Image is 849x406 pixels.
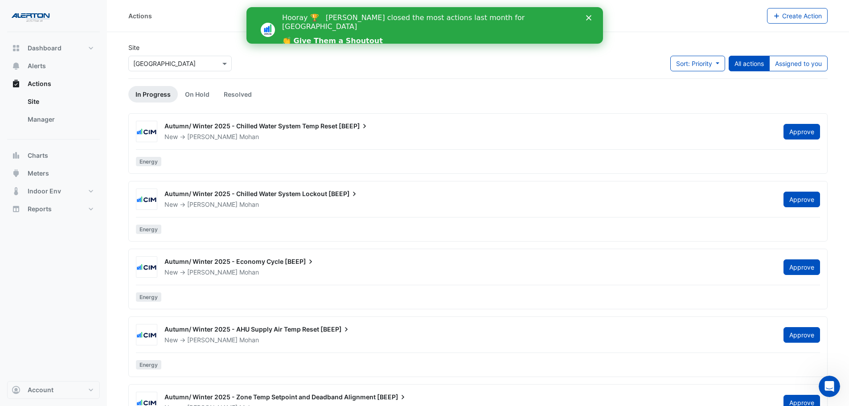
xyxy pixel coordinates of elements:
div: Actions [128,11,152,21]
span: [PERSON_NAME] [187,133,238,140]
span: Actions [28,79,51,88]
span: Create Action [782,12,822,20]
span: Approve [789,331,814,339]
button: Actions [7,75,100,93]
span: Energy [136,157,161,166]
span: -> [180,201,185,208]
span: Mohan [239,132,259,141]
span: Approve [789,263,814,271]
button: Reports [7,200,100,218]
img: CIM [136,263,157,272]
iframe: Intercom live chat [819,376,840,397]
span: Charts [28,151,48,160]
app-icon: Charts [12,151,21,160]
a: Site [21,93,100,111]
img: CIM [136,331,157,340]
span: Energy [136,225,161,234]
span: New [164,201,178,208]
span: Dashboard [28,44,62,53]
span: [BEEP] [377,393,407,402]
span: Energy [136,292,161,302]
span: Indoor Env [28,187,61,196]
span: Reports [28,205,52,213]
app-icon: Indoor Env [12,187,21,196]
img: CIM [136,127,157,136]
span: Energy [136,360,161,369]
button: Assigned to you [769,56,828,71]
span: Mohan [239,336,259,344]
span: Approve [789,128,814,135]
span: Autumn/ Winter 2025 - Economy Cycle [164,258,283,265]
button: Approve [783,124,820,139]
span: Meters [28,169,49,178]
span: Approve [789,196,814,203]
app-icon: Actions [12,79,21,88]
img: Company Logo [11,7,51,25]
span: Autumn/ Winter 2025 - AHU Supply Air Temp Reset [164,325,319,333]
button: Create Action [767,8,828,24]
span: Alerts [28,62,46,70]
a: In Progress [128,86,178,103]
span: -> [180,336,185,344]
span: Autumn/ Winter 2025 - Chilled Water System Temp Reset [164,122,337,130]
span: Autumn/ Winter 2025 - Chilled Water System Lockout [164,190,327,197]
a: 👏 Give Them a Shoutout [36,29,136,39]
span: [BEEP] [328,189,359,198]
app-icon: Reports [12,205,21,213]
div: Close [340,8,349,13]
span: Account [28,385,53,394]
button: Meters [7,164,100,182]
div: Actions [7,93,100,132]
app-icon: Dashboard [12,44,21,53]
button: Approve [783,327,820,343]
button: All actions [729,56,770,71]
iframe: Intercom live chat banner [246,7,603,44]
img: CIM [136,195,157,204]
a: Manager [21,111,100,128]
button: Indoor Env [7,182,100,200]
span: New [164,336,178,344]
button: Charts [7,147,100,164]
app-icon: Meters [12,169,21,178]
a: On Hold [178,86,217,103]
button: Alerts [7,57,100,75]
span: [BEEP] [285,257,315,266]
span: New [164,133,178,140]
label: Site [128,43,139,52]
span: [BEEP] [320,325,351,334]
span: [PERSON_NAME] [187,201,238,208]
button: Approve [783,192,820,207]
span: [PERSON_NAME] [187,336,238,344]
span: New [164,268,178,276]
a: Resolved [217,86,259,103]
span: [BEEP] [339,122,369,131]
span: -> [180,268,185,276]
span: Mohan [239,200,259,209]
app-icon: Alerts [12,62,21,70]
span: Mohan [239,268,259,277]
button: Dashboard [7,39,100,57]
span: -> [180,133,185,140]
span: Autumn/ Winter 2025 - Zone Temp Setpoint and Deadband Alignment [164,393,376,401]
button: Approve [783,259,820,275]
span: [PERSON_NAME] [187,268,238,276]
span: Sort: Priority [676,60,712,67]
button: Account [7,381,100,399]
button: Sort: Priority [670,56,725,71]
